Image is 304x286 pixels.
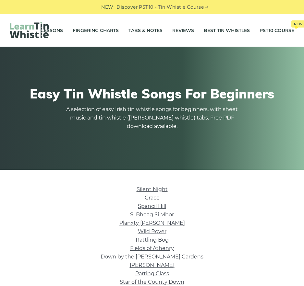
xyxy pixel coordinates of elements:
[138,203,166,209] a: Spancil Hill
[260,22,294,39] a: PST10 CourseNew
[65,105,240,131] p: A selection of easy Irish tin whistle songs for beginners, with sheet music and tin whistle ([PER...
[145,195,160,201] a: Grace
[130,212,174,218] a: Si­ Bheag Si­ Mhor
[130,245,174,251] a: Fields of Athenry
[101,254,203,260] a: Down by the [PERSON_NAME] Gardens
[136,237,169,243] a: Rattling Bog
[137,186,168,192] a: Silent Night
[120,279,184,285] a: Star of the County Down
[204,22,250,39] a: Best Tin Whistles
[138,228,166,235] a: Wild Rover
[10,22,49,38] img: LearnTinWhistle.com
[73,22,119,39] a: Fingering Charts
[41,22,63,39] a: Lessons
[135,270,169,277] a: Parting Glass
[119,220,185,226] a: Planxty [PERSON_NAME]
[128,22,163,39] a: Tabs & Notes
[172,22,194,39] a: Reviews
[13,86,291,101] h1: Easy Tin Whistle Songs For Beginners
[130,262,175,268] a: [PERSON_NAME]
